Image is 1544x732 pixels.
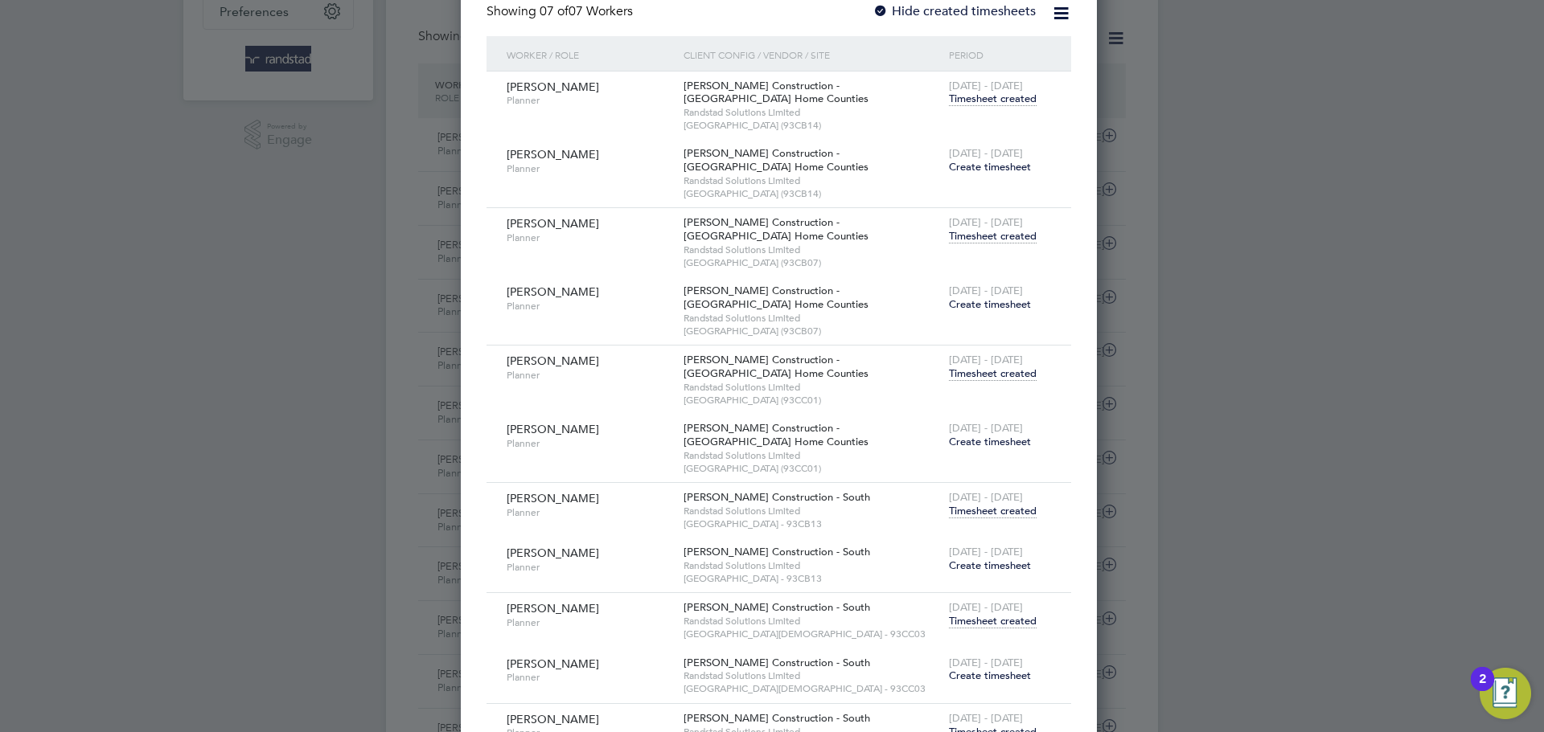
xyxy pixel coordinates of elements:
span: Planner [507,671,671,684]
span: [PERSON_NAME] [507,80,599,94]
span: Timesheet created [949,92,1037,106]
span: Randstad Solutions Limited [684,449,941,462]
span: [PERSON_NAME] [507,601,599,615]
span: [GEOGRAPHIC_DATA] - 93CB13 [684,517,941,530]
span: [PERSON_NAME] [507,656,599,671]
span: [DATE] - [DATE] [949,421,1023,435]
span: [PERSON_NAME] Construction - [GEOGRAPHIC_DATA] Home Counties [684,353,868,380]
span: Randstad Solutions Limited [684,381,941,394]
div: Period [945,36,1055,73]
span: [PERSON_NAME] Construction - South [684,490,870,504]
span: [DATE] - [DATE] [949,79,1023,92]
span: Randstad Solutions Limited [684,559,941,572]
span: Create timesheet [949,669,1031,682]
span: [PERSON_NAME] [507,491,599,505]
span: Timesheet created [949,229,1037,243]
span: [PERSON_NAME] Construction - [GEOGRAPHIC_DATA] Home Counties [684,421,868,448]
span: [DATE] - [DATE] [949,353,1023,366]
span: Create timesheet [949,297,1031,311]
span: Planner [507,616,671,629]
span: [DATE] - [DATE] [949,146,1023,160]
span: [DATE] - [DATE] [949,600,1023,614]
label: Hide created timesheets [873,3,1036,19]
span: Planner [507,231,671,244]
span: [GEOGRAPHIC_DATA] (93CB14) [684,187,941,200]
span: Randstad Solutions Limited [684,312,941,325]
span: Planner [507,437,671,450]
span: Create timesheet [949,160,1031,174]
span: Timesheet created [949,504,1037,518]
span: [DATE] - [DATE] [949,545,1023,558]
span: [GEOGRAPHIC_DATA] (93CB07) [684,256,941,269]
span: Randstad Solutions Limited [684,669,941,682]
div: Showing [487,3,636,20]
span: Planner [507,94,671,107]
span: [GEOGRAPHIC_DATA] (93CC01) [684,394,941,407]
span: [PERSON_NAME] Construction - [GEOGRAPHIC_DATA] Home Counties [684,79,868,106]
span: [PERSON_NAME] Construction - [GEOGRAPHIC_DATA] Home Counties [684,284,868,311]
span: Planner [507,561,671,574]
span: Create timesheet [949,558,1031,572]
div: Worker / Role [503,36,680,73]
span: [PERSON_NAME] Construction - South [684,656,870,669]
span: [PERSON_NAME] Construction - [GEOGRAPHIC_DATA] Home Counties [684,215,868,243]
span: [PERSON_NAME] [507,712,599,726]
span: Timesheet created [949,614,1037,628]
span: [PERSON_NAME] [507,216,599,231]
span: [GEOGRAPHIC_DATA][DEMOGRAPHIC_DATA] - 93CC03 [684,682,941,695]
span: Timesheet created [949,366,1037,381]
span: [DATE] - [DATE] [949,284,1023,297]
span: Create timesheet [949,435,1031,448]
span: Randstad Solutions Limited [684,106,941,119]
span: [DATE] - [DATE] [949,711,1023,725]
span: [DATE] - [DATE] [949,215,1023,229]
span: [DATE] - [DATE] [949,490,1023,504]
span: Randstad Solutions Limited [684,243,941,256]
span: 07 of [540,3,569,19]
span: Planner [507,506,671,519]
span: [PERSON_NAME] Construction - South [684,711,870,725]
span: [PERSON_NAME] Construction - [GEOGRAPHIC_DATA] Home Counties [684,146,868,174]
span: [PERSON_NAME] [507,422,599,436]
span: Planner [507,369,671,382]
span: [PERSON_NAME] [507,354,599,368]
span: [GEOGRAPHIC_DATA] (93CB14) [684,119,941,132]
span: [GEOGRAPHIC_DATA] (93CC01) [684,462,941,475]
div: Client Config / Vendor / Site [680,36,945,73]
button: Open Resource Center, 2 new notifications [1480,668,1531,719]
span: [GEOGRAPHIC_DATA] - 93CB13 [684,572,941,585]
span: [GEOGRAPHIC_DATA] (93CB07) [684,325,941,337]
span: [PERSON_NAME] Construction - South [684,545,870,558]
span: Planner [507,300,671,313]
span: Planner [507,162,671,175]
span: [PERSON_NAME] Construction - South [684,600,870,614]
div: 2 [1479,679,1486,700]
span: [GEOGRAPHIC_DATA][DEMOGRAPHIC_DATA] - 93CC03 [684,628,941,640]
span: [PERSON_NAME] [507,546,599,560]
span: Randstad Solutions Limited [684,174,941,187]
span: [PERSON_NAME] [507,147,599,162]
span: Randstad Solutions Limited [684,615,941,628]
span: 07 Workers [540,3,633,19]
span: [DATE] - [DATE] [949,656,1023,669]
span: Randstad Solutions Limited [684,505,941,517]
span: [PERSON_NAME] [507,284,599,299]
